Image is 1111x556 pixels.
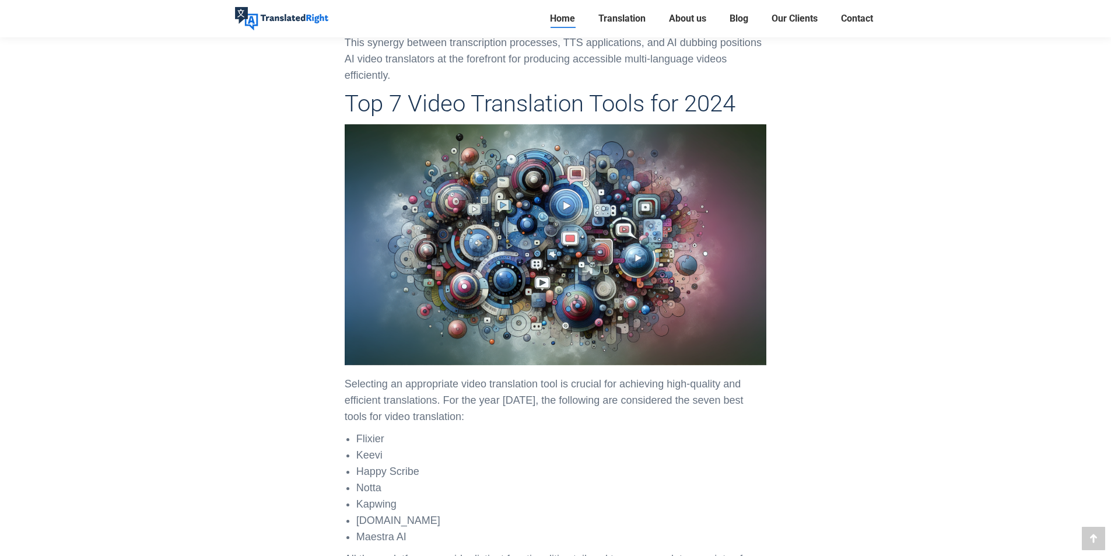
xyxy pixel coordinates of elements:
li: Kapwing [356,496,766,512]
li: Maestra AI [356,529,766,545]
img: logo_orange.svg [19,19,28,28]
a: Our Clients [768,11,821,27]
div: v 4.0.25 [33,19,57,28]
span: About us [669,13,706,25]
img: tab_domain_overview_orange.svg [47,69,57,78]
p: Selecting an appropriate video translation tool is crucial for achieving high-quality and efficie... [345,376,766,425]
span: Our Clients [772,13,818,25]
div: 域名: [DOMAIN_NAME] [30,30,118,41]
h2: Top 7 Video Translation Tools for 2024 [345,89,766,118]
img: Translated Right [235,7,328,30]
span: Translation [598,13,646,25]
a: Blog [726,11,752,27]
li: Notta [356,480,766,496]
img: tab_keywords_by_traffic_grey.svg [119,69,128,78]
li: [DOMAIN_NAME] [356,512,766,529]
span: Contact [841,13,873,25]
a: Home [546,11,579,27]
div: 关键词（按流量） [132,70,192,78]
a: About us [665,11,710,27]
span: Home [550,13,575,25]
a: Translation [595,11,649,27]
a: Contact [837,11,877,27]
li: Keevi [356,447,766,463]
img: website_grey.svg [19,30,28,41]
li: Happy Scribe [356,463,766,480]
div: 域名概述 [60,70,90,78]
span: Blog [730,13,748,25]
li: Flixier [356,431,766,447]
img: Top 7 video translation tools for 2024 [345,124,766,365]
